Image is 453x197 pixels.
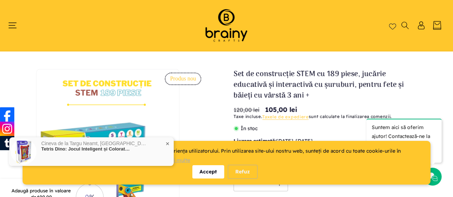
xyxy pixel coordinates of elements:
[41,141,149,146] p: Cineva de la Targu Neamt, [GEOGRAPHIC_DATA] a cumpărat
[228,165,257,179] div: Refuz
[427,171,438,182] img: Chat icon
[262,114,308,119] a: Taxele de expediere
[400,21,409,29] summary: Căutați
[233,124,442,133] p: În stoc
[233,137,442,146] p: : - .
[366,119,442,163] p: Suntem aici să oferim ajutor! Contactează-ne la orice oră, chiar și pentru un simplu salut!
[233,105,259,114] s: 120,00 lei
[11,139,37,164] img: Tetris Dino: Jocul Inteligent și Colorat, Portabil pentru Copii
[265,105,297,114] span: 105,00 lei
[276,138,293,144] span: [DATE]
[389,22,396,29] a: Wishlist page link
[295,138,313,144] span: [DATE]
[165,141,170,146] span: ✕
[11,21,20,29] summary: Meniu
[192,165,224,178] div: Accept
[233,69,421,101] h1: Set de construcție STEM cu 189 piese, jucărie educativă și interactivă cu șuruburi, pentru fete ș...
[196,7,257,44] img: Brainy Crafts
[233,113,442,120] div: Taxe incluse. sunt calculate la finalizarea comenzii.
[28,147,425,165] div: Acest site web folosește cookie-uri pentru a îmbunătăți experiența utilizatorului. Prin utilizare...
[165,73,201,85] span: Produs nou
[233,138,275,144] b: Livrare estimată
[41,146,131,152] a: Tetris Dino: Jocul Inteligent și Colorat, Portabil pentru Copii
